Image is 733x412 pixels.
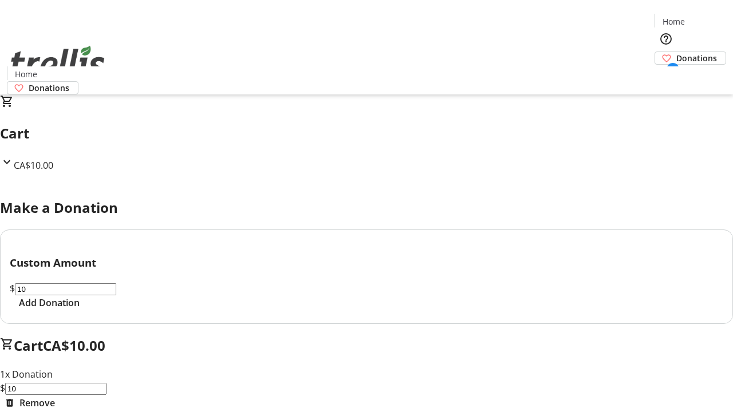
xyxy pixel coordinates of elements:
span: $ [10,282,15,295]
span: Donations [676,52,717,64]
h3: Custom Amount [10,255,723,271]
button: Help [655,27,677,50]
button: Add Donation [10,296,89,310]
span: Remove [19,396,55,410]
input: Donation Amount [15,283,116,295]
input: Donation Amount [5,383,107,395]
a: Home [7,68,44,80]
span: Home [15,68,37,80]
a: Home [655,15,692,27]
a: Donations [655,51,726,65]
span: Add Donation [19,296,80,310]
span: Home [663,15,685,27]
img: Orient E2E Organization DpnduCXZIO's Logo [7,33,109,90]
span: CA$10.00 [14,159,53,172]
button: Cart [655,65,677,88]
span: Donations [29,82,69,94]
a: Donations [7,81,78,94]
span: CA$10.00 [43,336,105,355]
